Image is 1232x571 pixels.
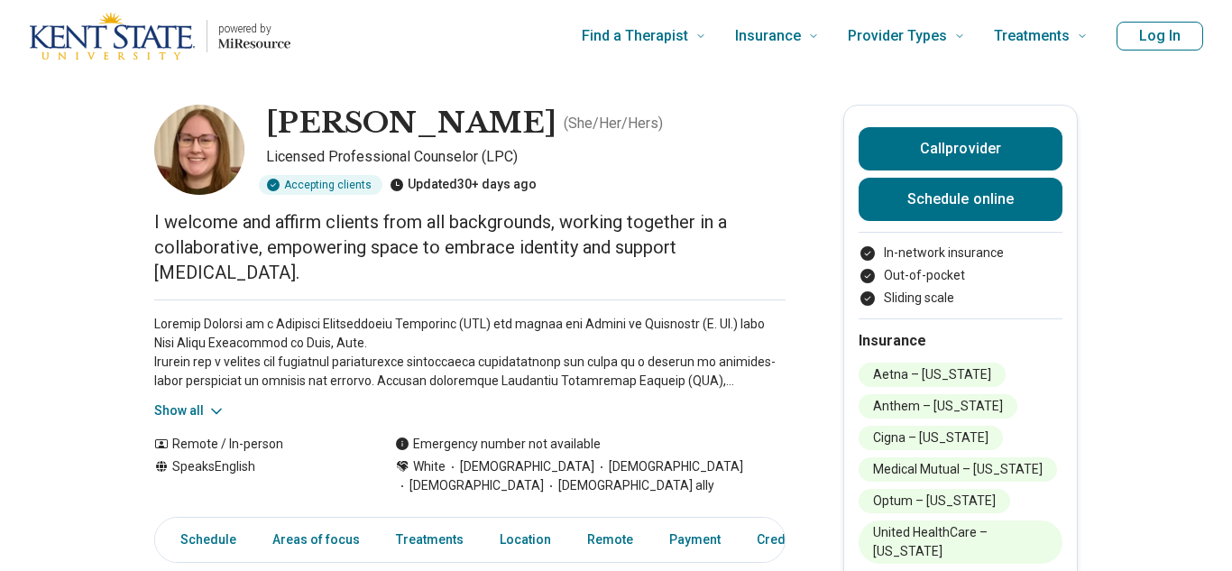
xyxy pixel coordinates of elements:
a: Home page [29,7,290,65]
span: [DEMOGRAPHIC_DATA] [446,457,594,476]
a: Remote [576,521,644,558]
p: I welcome and affirm clients from all backgrounds, working together in a collaborative, empowerin... [154,209,786,285]
img: Madison Chizmar, Licensed Professional Counselor (LPC) [154,105,244,195]
div: Accepting clients [259,175,382,195]
ul: Payment options [859,244,1062,308]
p: powered by [218,22,290,36]
li: Optum – [US_STATE] [859,489,1010,513]
span: [DEMOGRAPHIC_DATA] ally [544,476,714,495]
p: ( She/Her/Hers ) [564,113,663,134]
span: Find a Therapist [582,23,688,49]
div: Remote / In-person [154,435,359,454]
li: Out-of-pocket [859,266,1062,285]
li: United HealthCare – [US_STATE] [859,520,1062,564]
li: Cigna – [US_STATE] [859,426,1003,450]
button: Log In [1117,22,1203,51]
a: Treatments [385,521,474,558]
span: Insurance [735,23,801,49]
button: Show all [154,401,225,420]
div: Emergency number not available [395,435,601,454]
p: Loremip Dolorsi am c Adipisci Elitseddoeiu Temporinc (UTL) etd magnaa eni Admini ve Quisnostr (E.... [154,315,786,391]
a: Schedule [159,521,247,558]
li: Aetna – [US_STATE] [859,363,1006,387]
span: Treatments [994,23,1070,49]
li: Anthem – [US_STATE] [859,394,1017,419]
button: Callprovider [859,127,1062,170]
span: [DEMOGRAPHIC_DATA] [594,457,743,476]
a: Payment [658,521,731,558]
div: Speaks English [154,457,359,495]
li: In-network insurance [859,244,1062,262]
span: [DEMOGRAPHIC_DATA] [395,476,544,495]
h1: [PERSON_NAME] [266,105,556,143]
a: Schedule online [859,178,1062,221]
p: Licensed Professional Counselor (LPC) [266,146,786,168]
span: White [413,457,446,476]
a: Location [489,521,562,558]
a: Areas of focus [262,521,371,558]
h2: Insurance [859,330,1062,352]
li: Medical Mutual – [US_STATE] [859,457,1057,482]
div: Updated 30+ days ago [390,175,537,195]
li: Sliding scale [859,289,1062,308]
a: Credentials [746,521,836,558]
span: Provider Types [848,23,947,49]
